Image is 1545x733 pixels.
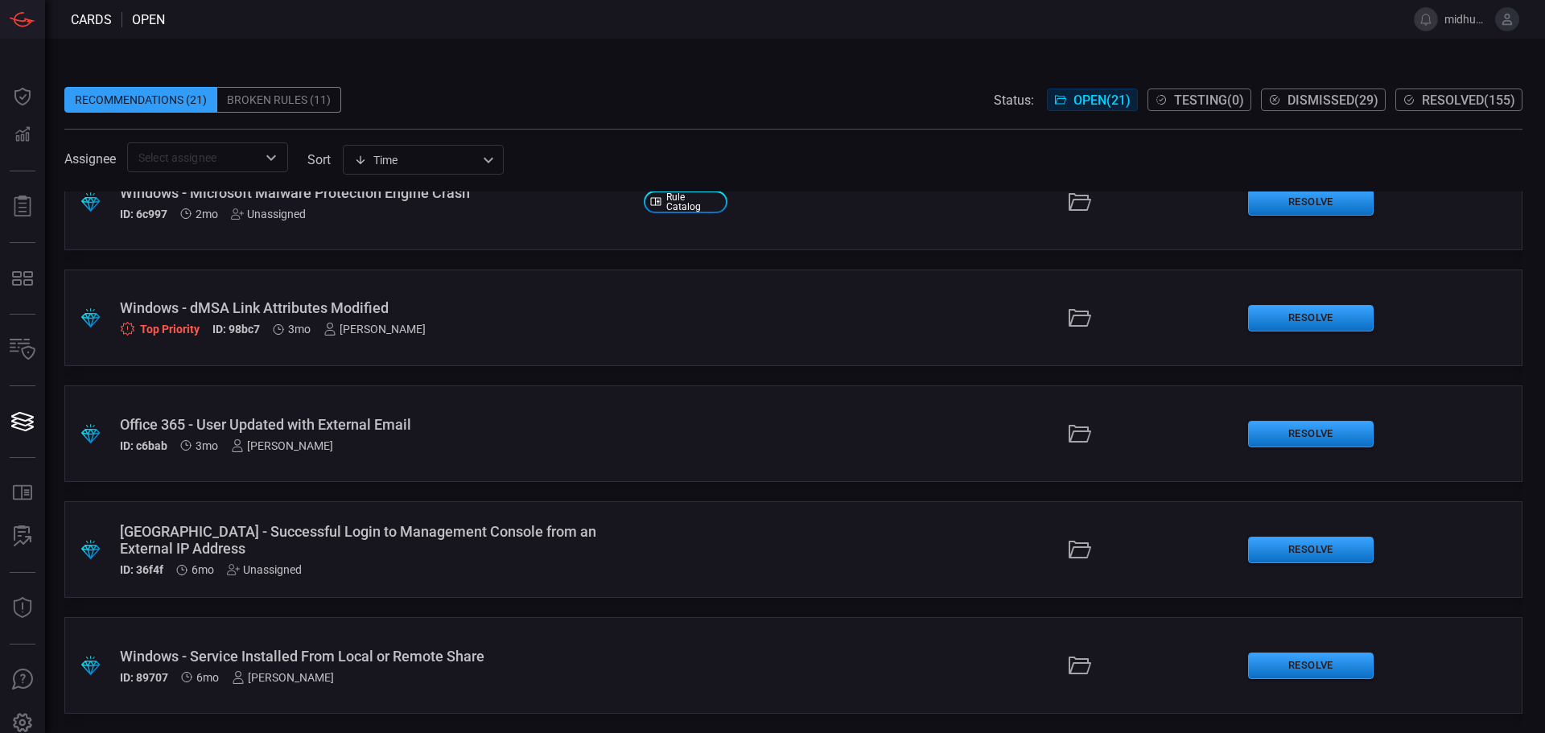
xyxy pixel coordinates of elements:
[1073,93,1131,108] span: Open ( 21 )
[1287,93,1378,108] span: Dismissed ( 29 )
[231,208,306,220] div: Unassigned
[1174,93,1244,108] span: Testing ( 0 )
[260,146,282,169] button: Open
[3,661,42,699] button: Ask Us A Question
[71,12,112,27] span: Cards
[120,299,631,316] div: Windows - dMSA Link Attributes Modified
[232,671,334,684] div: [PERSON_NAME]
[3,402,42,441] button: Cards
[3,77,42,116] button: Dashboard
[196,439,218,452] span: May 18, 2025 9:30 AM
[1047,89,1138,111] button: Open(21)
[354,152,478,168] div: Time
[288,323,311,336] span: Jun 01, 2025 9:29 AM
[212,323,260,336] h5: ID: 98bc7
[64,87,217,113] div: Recommendations (21)
[3,474,42,513] button: Rule Catalog
[120,648,631,665] div: Windows - Service Installed From Local or Remote Share
[3,331,42,369] button: Inventory
[120,321,200,336] div: Top Priority
[3,517,42,556] button: ALERT ANALYSIS
[1248,189,1374,216] button: Resolve
[192,563,214,576] span: Mar 09, 2025 1:32 PM
[196,208,218,220] span: Jun 15, 2025 9:30 AM
[227,563,302,576] div: Unassigned
[3,589,42,628] button: Threat Intelligence
[196,671,219,684] span: Mar 02, 2025 11:10 AM
[1248,653,1374,679] button: Resolve
[307,152,331,167] label: sort
[1248,537,1374,563] button: Resolve
[3,259,42,298] button: MITRE - Detection Posture
[3,116,42,154] button: Detections
[1422,93,1515,108] span: Resolved ( 155 )
[1444,13,1489,26] span: midhunpaul.chirapanath
[120,563,163,576] h5: ID: 36f4f
[1248,305,1374,331] button: Resolve
[120,439,167,452] h5: ID: c6bab
[132,147,257,167] input: Select assignee
[217,87,341,113] div: Broken Rules (11)
[231,439,333,452] div: [PERSON_NAME]
[666,192,721,212] span: Rule Catalog
[1147,89,1251,111] button: Testing(0)
[132,12,165,27] span: open
[120,208,167,220] h5: ID: 6c997
[64,151,116,167] span: Assignee
[1395,89,1522,111] button: Resolved(155)
[323,323,426,336] div: [PERSON_NAME]
[120,184,631,201] div: Windows - Microsoft Malware Protection Engine Crash
[3,187,42,226] button: Reports
[994,93,1034,108] span: Status:
[120,671,168,684] h5: ID: 89707
[1248,421,1374,447] button: Resolve
[1261,89,1386,111] button: Dismissed(29)
[120,523,631,557] div: Palo Alto - Successful Login to Management Console from an External IP Address
[120,416,631,433] div: Office 365 - User Updated with External Email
